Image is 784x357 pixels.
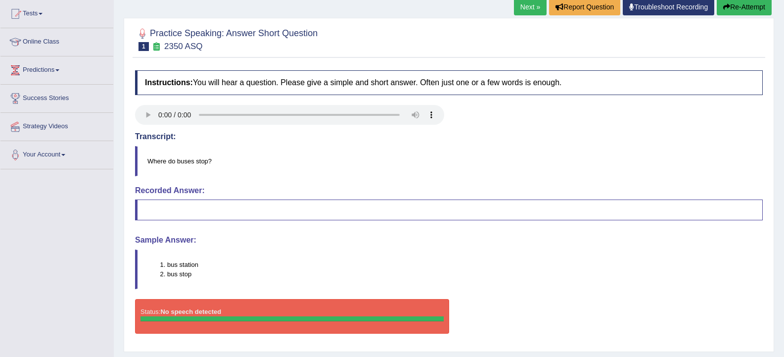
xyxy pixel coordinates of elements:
a: Strategy Videos [0,113,113,138]
a: Predictions [0,56,113,81]
h2: Practice Speaking: Answer Short Question [135,26,318,51]
b: Instructions: [145,78,193,87]
strong: No speech detected [160,308,221,315]
li: bus stop [167,269,762,279]
blockquote: Where do buses stop? [135,146,763,176]
h4: Transcript: [135,132,763,141]
h4: Recorded Answer: [135,186,763,195]
a: Your Account [0,141,113,166]
a: Success Stories [0,85,113,109]
a: Online Class [0,28,113,53]
small: Exam occurring question [151,42,162,51]
span: 1 [138,42,149,51]
li: bus station [167,260,762,269]
h4: You will hear a question. Please give a simple and short answer. Often just one or a few words is... [135,70,763,95]
div: Status: [135,299,449,334]
h4: Sample Answer: [135,236,763,245]
small: 2350 ASQ [164,42,203,51]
